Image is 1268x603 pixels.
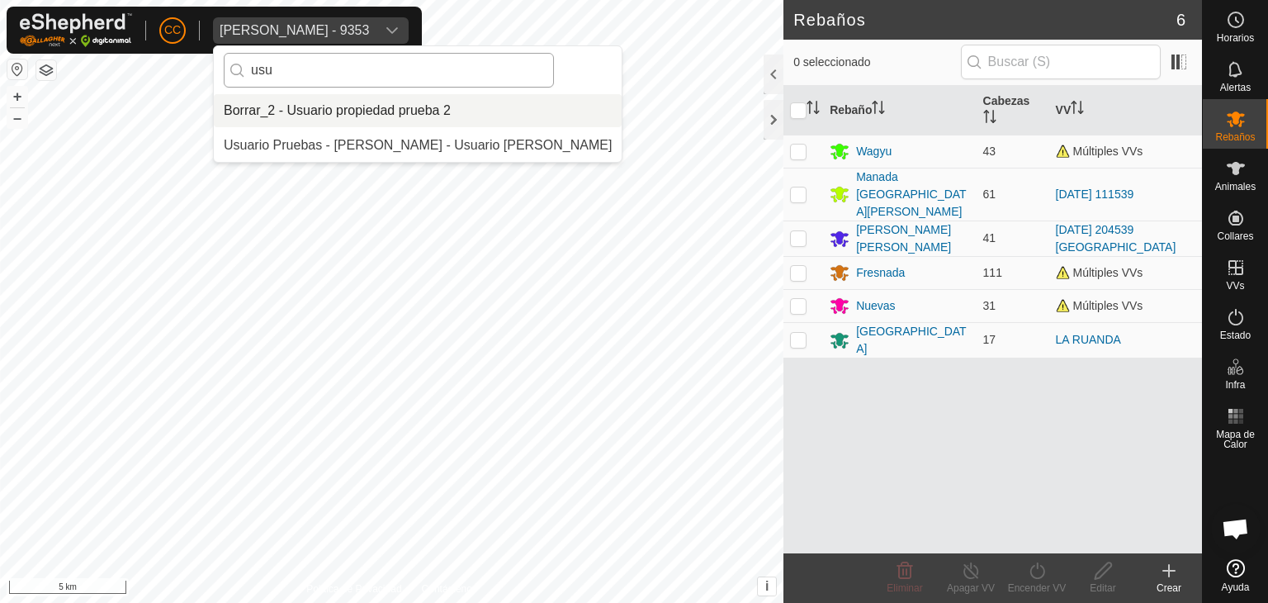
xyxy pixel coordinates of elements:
span: 6 [1176,7,1185,32]
div: [PERSON_NAME] - 9353 [220,24,369,37]
p-sorticon: Activar para ordenar [872,103,885,116]
button: i [758,577,776,596]
span: Múltiples VVs [1056,145,1143,158]
a: Política de Privacidad [306,582,401,596]
div: Encender VV [1004,581,1070,596]
span: 43 [983,145,996,158]
span: VVs [1226,281,1244,291]
li: Usuario Pruebas - Gregorio Alarcia [214,129,622,162]
span: Raquel Saenz Blanco - 9353 [213,17,376,44]
div: Chat abierto [1211,504,1261,553]
div: dropdown trigger [376,17,409,44]
span: 61 [983,188,996,201]
a: [DATE] 204539 [GEOGRAPHIC_DATA] [1056,223,1176,254]
span: Ayuda [1222,582,1250,592]
div: [PERSON_NAME] [PERSON_NAME] [856,221,969,256]
div: Wagyu [856,143,892,160]
th: Cabezas [977,86,1049,135]
input: Buscar por región, país, empresa o propiedad [224,53,554,88]
div: Borrar_2 - Usuario propiedad prueba 2 [224,101,451,121]
span: Alertas [1220,83,1251,93]
h2: Rebaños [793,10,1176,30]
span: Estado [1220,330,1251,340]
span: 17 [983,333,996,346]
button: Restablecer Mapa [7,59,27,79]
span: CC [164,21,181,39]
span: Mapa de Calor [1207,430,1264,449]
div: Crear [1136,581,1202,596]
a: LA RUANDA [1056,333,1121,346]
input: Buscar (S) [961,45,1161,79]
span: Infra [1225,380,1245,390]
img: Logo Gallagher [20,13,132,47]
ul: Option List [214,94,622,162]
p-sorticon: Activar para ordenar [807,103,820,116]
span: 0 seleccionado [793,54,960,71]
span: Eliminar [887,582,922,594]
span: Animales [1215,182,1256,192]
span: Múltiples VVs [1056,266,1143,279]
th: VV [1049,86,1202,135]
span: 111 [983,266,1002,279]
div: Fresnada [856,264,905,282]
li: Usuario propiedad prueba 2 [214,94,622,127]
a: Contáctenos [422,582,477,596]
a: [DATE] 111539 [1056,188,1134,201]
span: Múltiples VVs [1056,299,1143,312]
span: 41 [983,231,996,245]
span: i [765,579,769,593]
div: Editar [1070,581,1136,596]
button: Capas del Mapa [36,60,56,80]
span: Rebaños [1215,132,1255,142]
span: Collares [1217,231,1253,241]
div: Nuevas [856,297,895,315]
button: – [7,108,27,128]
p-sorticon: Activar para ordenar [1071,103,1084,116]
div: Usuario Pruebas - [PERSON_NAME] - Usuario [PERSON_NAME] [224,135,612,155]
div: [GEOGRAPHIC_DATA] [856,323,969,358]
div: Manada [GEOGRAPHIC_DATA][PERSON_NAME] [856,169,969,221]
th: Rebaño [823,86,976,135]
div: Apagar VV [938,581,1004,596]
span: Horarios [1217,33,1254,43]
p-sorticon: Activar para ordenar [983,112,996,126]
a: Ayuda [1203,553,1268,599]
button: + [7,87,27,107]
span: 31 [983,299,996,312]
